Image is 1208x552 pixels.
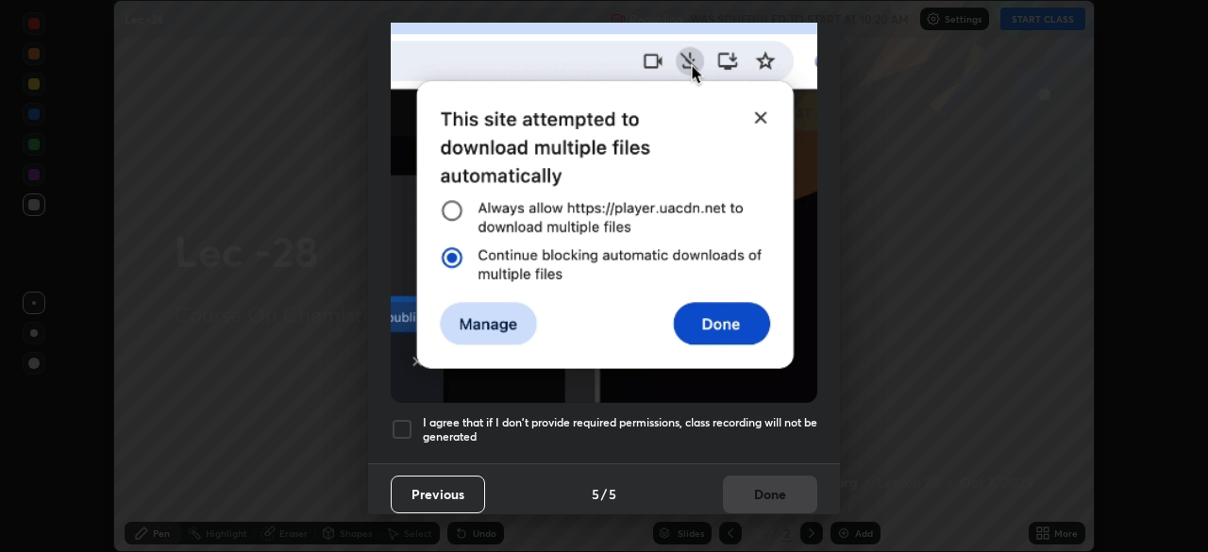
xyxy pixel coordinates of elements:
[609,484,616,504] h4: 5
[423,415,817,444] h5: I agree that if I don't provide required permissions, class recording will not be generated
[592,484,599,504] h4: 5
[601,484,607,504] h4: /
[391,476,485,513] button: Previous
